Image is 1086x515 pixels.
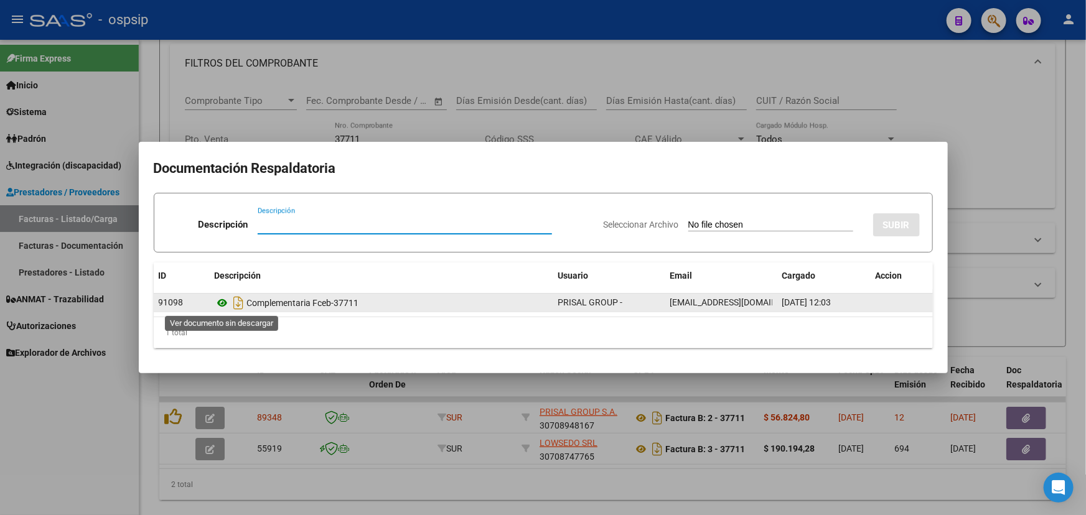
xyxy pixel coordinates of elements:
span: [DATE] 12:03 [782,297,831,307]
span: Usuario [558,271,589,281]
span: PRISAL GROUP - [558,297,623,307]
span: Cargado [782,271,816,281]
span: Seleccionar Archivo [604,220,679,230]
p: Descripción [198,218,248,232]
span: ID [159,271,167,281]
div: Complementaria Fceb-37711 [215,293,548,313]
datatable-header-cell: Email [665,262,777,289]
span: Accion [876,271,902,281]
datatable-header-cell: Descripción [210,262,553,289]
i: Descargar documento [231,293,247,313]
span: SUBIR [883,220,910,231]
button: SUBIR [873,213,920,236]
datatable-header-cell: Cargado [777,262,871,289]
datatable-header-cell: Accion [871,262,933,289]
div: Open Intercom Messenger [1044,473,1074,503]
span: Email [670,271,693,281]
div: 1 total [154,317,933,348]
span: Descripción [215,271,261,281]
datatable-header-cell: ID [154,262,210,289]
h2: Documentación Respaldatoria [154,157,933,180]
span: 91098 [159,297,184,307]
datatable-header-cell: Usuario [553,262,665,289]
span: [EMAIL_ADDRESS][DOMAIN_NAME] [670,297,808,307]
